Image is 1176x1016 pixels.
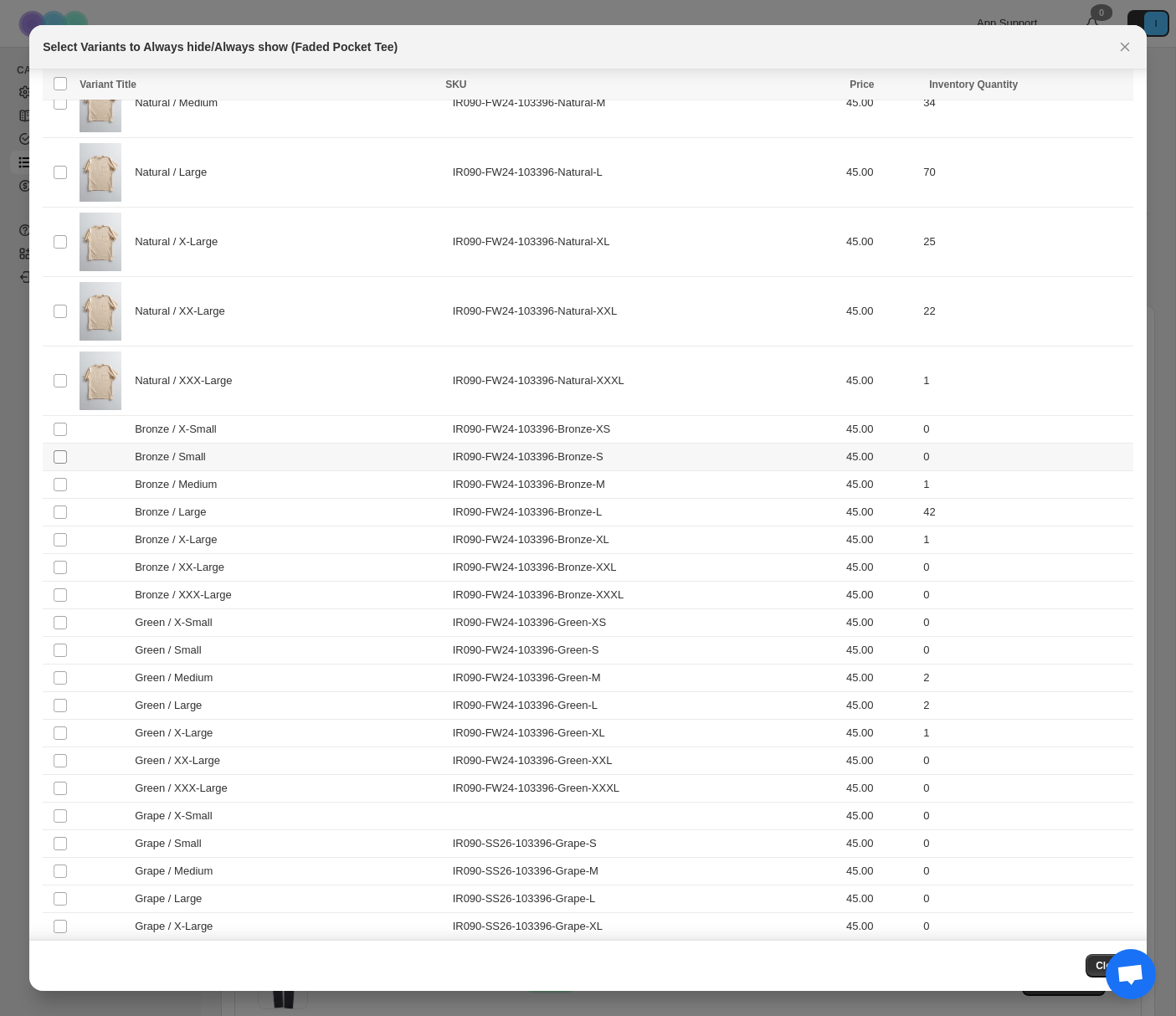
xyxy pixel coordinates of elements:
[918,747,1133,775] td: 0
[918,526,1133,554] td: 1
[43,38,398,55] h2: Select Variants to Always hide/Always show (Faded Pocket Tee)
[80,79,136,90] span: Variant Title
[841,803,918,830] td: 45.00
[841,277,918,346] td: 45.00
[135,835,210,852] span: Grape / Small
[135,642,210,659] span: Green / Small
[841,692,918,720] td: 45.00
[135,752,229,769] span: Green / XX-Large
[1113,35,1137,59] button: Close
[918,416,1133,444] td: 0
[448,913,841,941] td: IR090-SS26-103396-Grape-XL
[135,421,225,438] span: Bronze / X-Small
[1106,949,1156,999] div: Open chat
[448,554,841,582] td: IR090-FW24-103396-Bronze-XXL
[841,526,918,554] td: 45.00
[448,858,841,885] td: IR090-SS26-103396-Grape-M
[841,444,918,471] td: 45.00
[841,637,918,665] td: 45.00
[918,609,1133,637] td: 0
[841,830,918,858] td: 45.00
[135,725,222,741] span: Green / X-Large
[80,143,121,202] img: FadedPocketTee-Natural-Front.jpg
[918,554,1133,582] td: 0
[918,138,1133,208] td: 70
[841,609,918,637] td: 45.00
[135,476,226,493] span: Bronze / Medium
[918,208,1133,277] td: 25
[918,885,1133,913] td: 0
[135,697,211,714] span: Green / Large
[918,471,1133,499] td: 1
[841,582,918,609] td: 45.00
[448,692,841,720] td: IR090-FW24-103396-Green-L
[135,95,227,111] span: Natural / Medium
[918,913,1133,941] td: 0
[448,637,841,665] td: IR090-FW24-103396-Green-S
[841,747,918,775] td: 45.00
[918,858,1133,885] td: 0
[918,775,1133,803] td: 0
[918,499,1133,526] td: 42
[448,830,841,858] td: IR090-SS26-103396-Grape-S
[841,471,918,499] td: 45.00
[448,416,841,444] td: IR090-FW24-103396-Bronze-XS
[448,720,841,747] td: IR090-FW24-103396-Green-XL
[448,582,841,609] td: IR090-FW24-103396-Bronze-XXXL
[135,164,216,181] span: Natural / Large
[841,885,918,913] td: 45.00
[841,499,918,526] td: 45.00
[448,747,841,775] td: IR090-FW24-103396-Green-XXL
[929,79,1018,90] span: Inventory Quantity
[918,803,1133,830] td: 0
[841,775,918,803] td: 45.00
[135,670,222,686] span: Green / Medium
[135,808,221,824] span: Grape / X-Small
[918,69,1133,138] td: 34
[1086,954,1133,978] button: Close
[135,504,215,521] span: Bronze / Large
[135,918,222,935] span: Grape / X-Large
[80,351,121,410] img: FadedPocketTee-Natural-Front.jpg
[841,416,918,444] td: 45.00
[445,79,466,90] span: SKU
[841,346,918,416] td: 45.00
[448,208,841,277] td: IR090-FW24-103396-Natural-XL
[80,74,121,132] img: FadedPocketTee-Natural-Front.jpg
[448,471,841,499] td: IR090-FW24-103396-Bronze-M
[135,587,240,603] span: Bronze / XXX-Large
[841,665,918,692] td: 45.00
[841,69,918,138] td: 45.00
[448,665,841,692] td: IR090-FW24-103396-Green-M
[918,665,1133,692] td: 2
[448,499,841,526] td: IR090-FW24-103396-Bronze-L
[448,69,841,138] td: IR090-FW24-103396-Natural-M
[841,858,918,885] td: 45.00
[448,277,841,346] td: IR090-FW24-103396-Natural-XXL
[918,692,1133,720] td: 2
[918,346,1133,416] td: 1
[1096,959,1123,972] span: Close
[135,559,234,576] span: Bronze / XX-Large
[448,885,841,913] td: IR090-SS26-103396-Grape-L
[448,609,841,637] td: IR090-FW24-103396-Green-XS
[448,138,841,208] td: IR090-FW24-103396-Natural-L
[918,582,1133,609] td: 0
[135,449,214,465] span: Bronze / Small
[135,614,221,631] span: Green / X-Small
[448,444,841,471] td: IR090-FW24-103396-Bronze-S
[918,277,1133,346] td: 22
[918,637,1133,665] td: 0
[135,890,211,907] span: Grape / Large
[80,213,121,271] img: FadedPocketTee-Natural-Front.jpg
[448,775,841,803] td: IR090-FW24-103396-Green-XXXL
[135,531,226,548] span: Bronze / X-Large
[135,780,236,797] span: Green / XXX-Large
[918,830,1133,858] td: 0
[448,526,841,554] td: IR090-FW24-103396-Bronze-XL
[841,913,918,941] td: 45.00
[850,79,874,90] span: Price
[841,720,918,747] td: 45.00
[135,372,241,389] span: Natural / XXX-Large
[80,282,121,341] img: FadedPocketTee-Natural-Front.jpg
